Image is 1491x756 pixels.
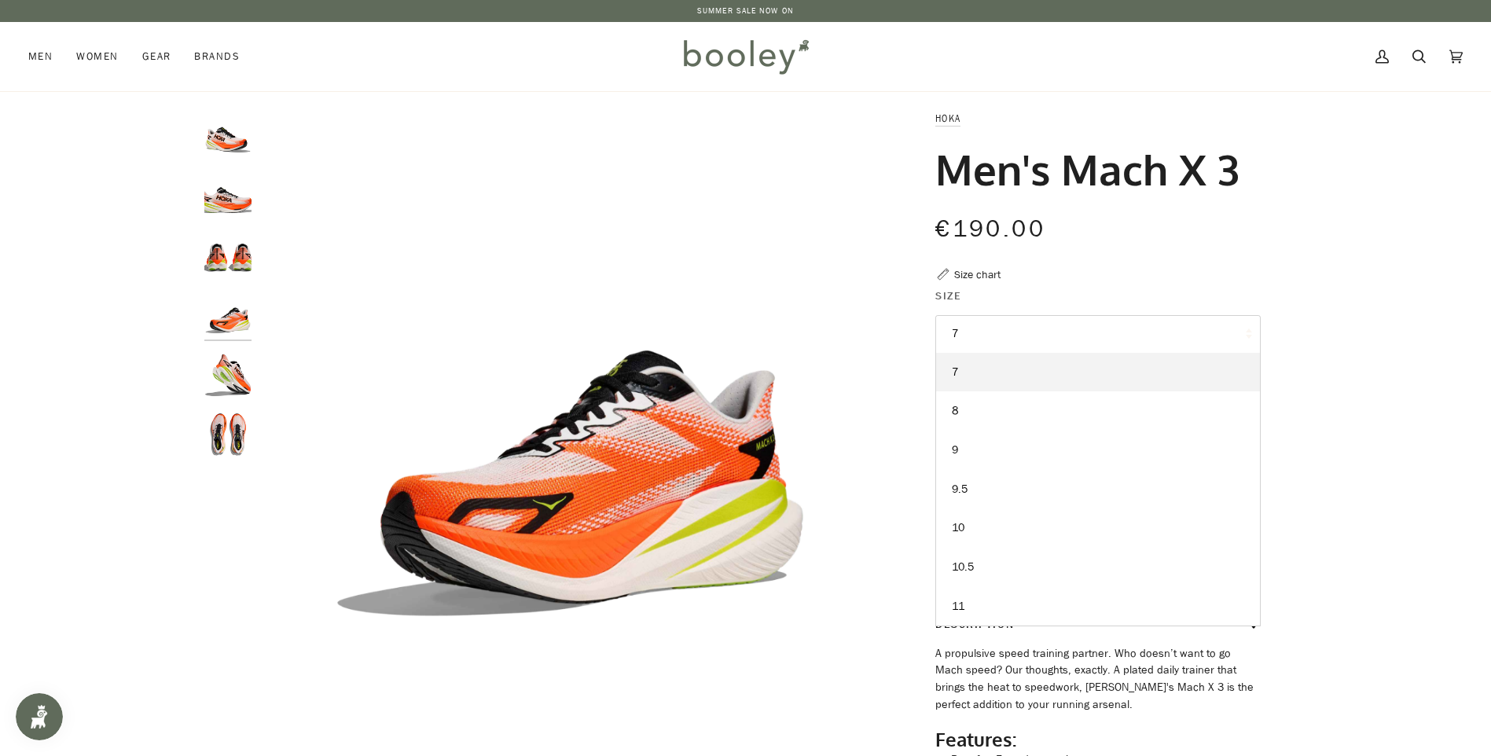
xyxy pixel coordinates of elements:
[935,213,1045,245] span: €190.00
[64,22,130,91] a: Women
[936,431,1260,470] a: 9
[952,482,968,497] span: 9.5
[204,110,252,157] img: Hoka Men's Mach X 3 White / Neon Tangerine - Booley Galway
[952,442,958,457] span: 9
[935,315,1261,354] button: 7
[935,728,1261,751] h2: Features:
[936,353,1260,392] a: 7
[28,49,53,64] span: Men
[16,693,63,740] iframe: Button to open loyalty program pop-up
[130,22,183,91] a: Gear
[935,288,961,304] span: Size
[204,351,252,398] img: Hoka Men's Mach X 3 White / Neon Tangerine - Booley Galway
[677,34,814,79] img: Booley
[952,403,958,418] span: 8
[204,411,252,458] img: Hoka Men's Mach X 3 White / Neon Tangerine - Booley Galway
[142,49,171,64] span: Gear
[935,143,1239,195] h1: Men's Mach X 3
[936,470,1260,509] a: 9.5
[936,548,1260,587] a: 10.5
[952,365,958,380] span: 7
[952,560,974,574] span: 10.5
[697,5,794,17] a: SUMMER SALE NOW ON
[76,49,118,64] span: Women
[204,171,252,218] img: Hoka Men's Mach X 3 White / Neon Tangerine - Booley Galway
[182,22,252,91] a: Brands
[28,22,64,91] a: Men
[259,110,881,732] div: Hoka Men's Mach X 3 White / Neon Tangerine - Booley Galway
[954,266,1001,283] div: Size chart
[952,520,964,535] span: 10
[935,112,960,125] a: Hoka
[259,110,881,732] img: Hoka Men&#39;s Mach X 3 White / Neon Tangerine - Booley Galway
[936,391,1260,431] a: 8
[952,599,964,614] span: 11
[936,508,1260,548] a: 10
[204,291,252,338] img: Hoka Men's Mach X 3 White / Neon Tangerine - Booley Galway
[194,49,240,64] span: Brands
[204,230,252,277] img: Hoka Men's Mach X 3 White / Neon Tangerine - Booley Galway
[935,645,1261,714] p: A propulsive speed training partner. Who doesn’t want to go Mach speed? Our thoughts, exactly. A ...
[936,587,1260,626] a: 11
